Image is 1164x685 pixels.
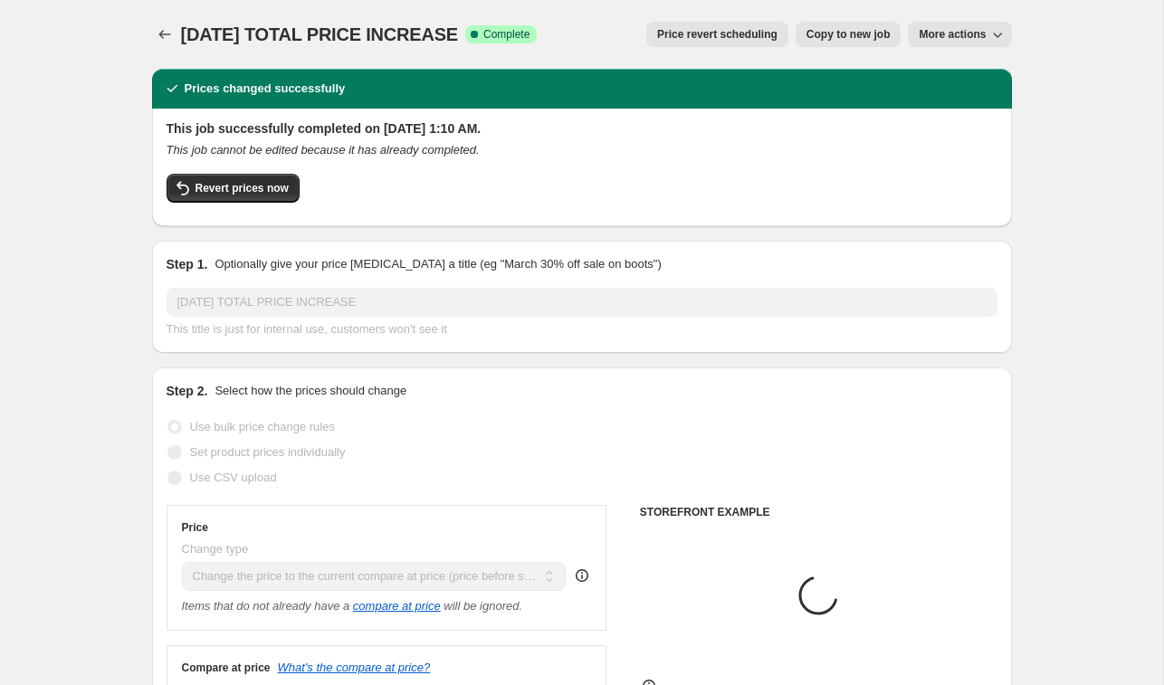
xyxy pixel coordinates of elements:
p: Select how the prices should change [215,382,406,400]
i: will be ignored. [444,599,522,613]
span: [DATE] TOTAL PRICE INCREASE [181,24,458,44]
button: What's the compare at price? [278,661,431,674]
h2: Step 1. [167,255,208,273]
h2: This job successfully completed on [DATE] 1:10 AM. [167,119,997,138]
h6: STOREFRONT EXAMPLE [640,505,997,519]
span: Price revert scheduling [657,27,778,42]
button: Price change jobs [152,22,177,47]
span: Change type [182,542,249,556]
div: help [573,566,591,585]
span: Set product prices individually [190,445,346,459]
i: This job cannot be edited because it has already completed. [167,143,480,157]
button: compare at price [353,599,441,613]
button: Price revert scheduling [646,22,788,47]
button: More actions [908,22,1011,47]
span: Revert prices now [196,181,289,195]
span: Copy to new job [806,27,891,42]
button: Revert prices now [167,174,300,203]
span: Use bulk price change rules [190,420,335,433]
button: Copy to new job [796,22,902,47]
h3: Price [182,520,208,535]
h2: Prices changed successfully [185,80,346,98]
span: Complete [483,27,530,42]
input: 30% off holiday sale [167,288,997,317]
span: This title is just for internal use, customers won't see it [167,322,447,336]
h3: Compare at price [182,661,271,675]
p: Optionally give your price [MEDICAL_DATA] a title (eg "March 30% off sale on boots") [215,255,661,273]
i: Items that do not already have a [182,599,350,613]
h2: Step 2. [167,382,208,400]
span: More actions [919,27,986,42]
span: Use CSV upload [190,471,277,484]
